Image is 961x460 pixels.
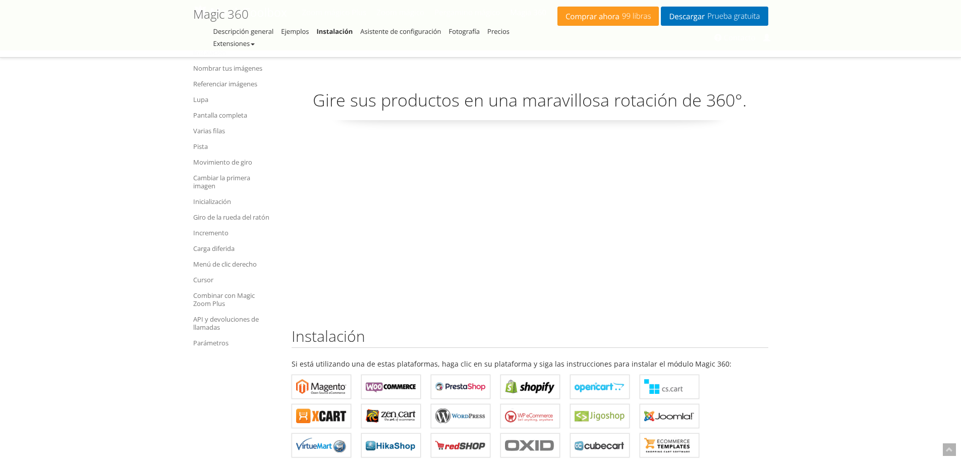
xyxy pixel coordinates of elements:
[193,126,225,135] font: Varias filas
[193,173,250,190] font: Cambiar la primera imagen
[193,156,279,168] a: Movimiento de giro
[193,79,257,88] font: Referenciar imágenes
[449,27,480,36] a: Fotografía
[193,258,279,270] a: Menú de clic derecho
[640,433,699,457] a: Obtenga la extensión Magic 360 para plantillas de comercio electrónico: rápida y fácil
[640,375,699,399] a: Obtenga el complemento Magic 360 para CS-Cart: rápido y fácil
[292,359,731,369] font: Si está utilizando una de estas plataformas, haga clic en su plataforma y siga las instrucciones ...
[292,404,351,428] a: Consigue el módulo Magic 360 para X-Cart: rápido y fácil
[570,404,630,428] a: Obtenga el complemento Magic 360 para Jigoshop: rápido y fácil
[500,375,560,399] a: Obtén la aplicación Magic 360 para Shopify: rápida y fácil
[213,27,274,36] a: Descripción general
[500,404,560,428] a: Obtenga el complemento Magic 360 para WP e-Commerce: rápido y fácil
[193,228,229,237] font: Incremento
[193,78,279,90] a: Referenciar imágenes
[281,27,309,36] a: Ejemplos
[361,433,421,457] a: Obtenga el componente Magic 360 para HikaShop: rápido y fácil
[292,326,365,346] font: Instalación
[193,337,279,349] a: Parámetros
[193,197,231,206] font: Inicialización
[193,315,259,332] font: API y devoluciones de llamadas
[661,7,768,26] a: DescargarPrueba gratuita
[193,172,279,192] a: Cambiar la primera imagen
[193,289,279,310] a: Combinar con Magic Zoom Plus
[213,39,250,48] font: Extensiones
[193,93,279,106] a: Lupa
[431,404,490,428] a: Obtenga el complemento Magic 360 para WordPress: rápido y fácil
[313,88,747,112] font: Gire sus productos en una maravillosa rotación de 360°.
[707,11,760,21] font: Prueba gratuita
[570,433,630,457] a: Obtenga el complemento Magic 360 para CubeCart: rápido y fácil
[193,158,252,167] font: Movimiento de giro
[431,375,490,399] a: Consigue el módulo Magic 360 para PrestaShop: rápido y fácil
[361,375,421,399] a: Obtenga el complemento Magic 360 para WooCommerce: rápido y fácil
[193,227,279,239] a: Incremento
[361,404,421,428] a: Obtenga el complemento Magic 360 para Zen Cart: rápido y fácil
[316,27,353,36] a: Instalación
[640,404,699,428] a: Obtenga el componente Magic 360 para Joomla: rápido y fácil
[360,27,441,36] a: Asistente de configuración
[193,244,235,253] font: Carga diferida
[193,338,229,347] font: Parámetros
[193,6,249,22] font: Magic 360
[193,213,269,222] font: Giro de la rueda del ratón
[193,109,279,121] a: Pantalla completa
[487,27,510,36] a: Precios
[193,242,279,254] a: Carga diferida
[193,64,262,73] font: Nombrar tus imágenes
[570,375,630,399] a: Obtenga el módulo Magic 360 para OpenCart: rápido y fácil
[193,111,247,120] font: Pantalla completa
[213,39,255,48] a: Extensiones
[669,12,705,22] font: Descargar
[431,433,490,457] a: Obtenga el componente Magic 360 para redSHOP: rápido y fácil
[292,375,351,399] a: Obtenga la extensión Magic 360 para Magento: rápida y fácil
[193,195,279,208] a: Inicialización
[193,274,279,286] a: Cursor
[193,62,279,74] a: Nombrar tus imágenes
[193,211,279,223] a: Giro de la rueda del ratón
[193,313,279,333] a: API y devoluciones de llamadas
[622,11,651,21] font: 99 libras
[557,7,659,26] a: Comprar ahora99 libras
[292,433,351,457] a: Obtenga el componente Magic 360 para VirtueMart: rápido y fácil
[193,260,257,269] font: Menú de clic derecho
[566,12,619,22] font: Comprar ahora
[193,140,279,152] a: Pista
[500,433,560,457] a: Obtenga la extensión Magic 360 para OXID: rápida y fácil
[193,95,208,104] font: Lupa
[193,291,255,308] font: Combinar con Magic Zoom Plus
[193,275,213,284] font: Cursor
[193,125,279,137] a: Varias filas
[193,142,208,151] font: Pista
